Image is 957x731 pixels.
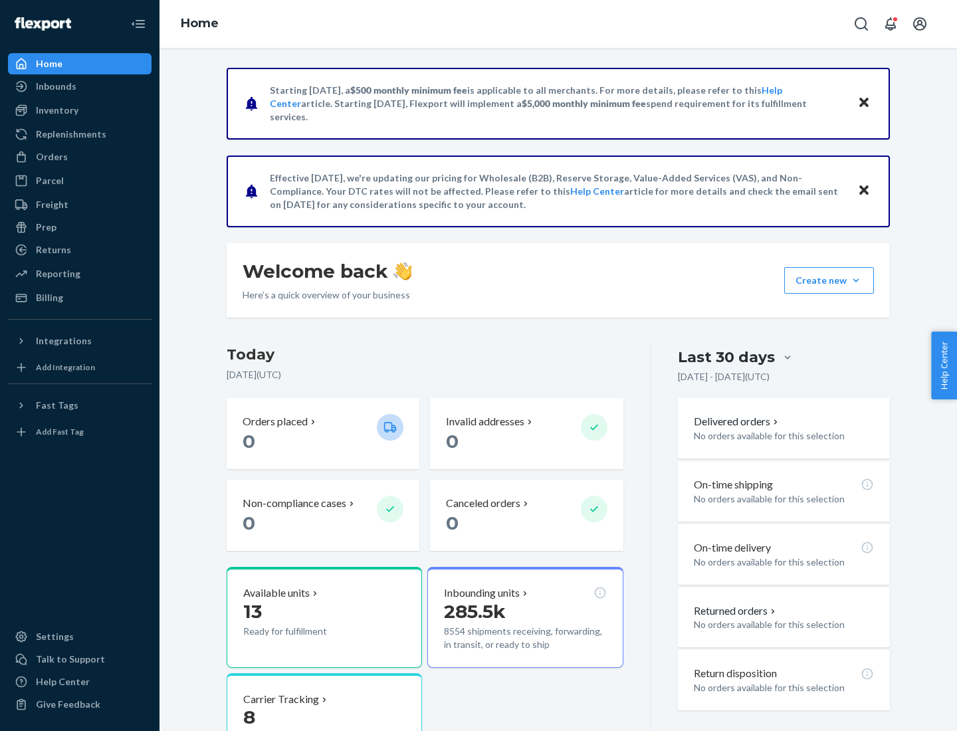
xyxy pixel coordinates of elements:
[8,217,152,238] a: Prep
[694,618,874,631] p: No orders available for this selection
[855,181,873,201] button: Close
[36,104,78,117] div: Inventory
[8,239,152,261] a: Returns
[8,170,152,191] a: Parcel
[36,243,71,257] div: Returns
[36,174,64,187] div: Parcel
[8,649,152,670] a: Talk to Support
[906,11,933,37] button: Open account menu
[227,398,419,469] button: Orders placed 0
[8,626,152,647] a: Settings
[36,57,62,70] div: Home
[15,17,71,31] img: Flexport logo
[227,368,623,381] p: [DATE] ( UTC )
[181,16,219,31] a: Home
[8,76,152,97] a: Inbounds
[227,344,623,365] h3: Today
[8,395,152,416] button: Fast Tags
[678,370,770,383] p: [DATE] - [DATE] ( UTC )
[444,600,506,623] span: 285.5k
[36,653,105,666] div: Talk to Support
[243,706,255,728] span: 8
[694,556,874,569] p: No orders available for this selection
[444,625,606,651] p: 8554 shipments receiving, forwarding, in transit, or ready to ship
[446,496,520,511] p: Canceled orders
[170,5,229,43] ol: breadcrumbs
[243,512,255,534] span: 0
[243,414,308,429] p: Orders placed
[8,694,152,715] button: Give Feedback
[36,128,106,141] div: Replenishments
[243,430,255,453] span: 0
[243,259,412,283] h1: Welcome back
[8,421,152,443] a: Add Fast Tag
[36,630,74,643] div: Settings
[36,675,90,688] div: Help Center
[427,567,623,668] button: Inbounding units285.5k8554 shipments receiving, forwarding, in transit, or ready to ship
[570,185,624,197] a: Help Center
[243,600,262,623] span: 13
[446,512,459,534] span: 0
[694,681,874,694] p: No orders available for this selection
[848,11,875,37] button: Open Search Box
[36,399,78,412] div: Fast Tags
[678,347,775,367] div: Last 30 days
[350,84,467,96] span: $500 monthly minimum fee
[125,11,152,37] button: Close Navigation
[8,100,152,121] a: Inventory
[694,492,874,506] p: No orders available for this selection
[694,429,874,443] p: No orders available for this selection
[8,330,152,352] button: Integrations
[270,171,845,211] p: Effective [DATE], we're updating our pricing for Wholesale (B2B), Reserve Storage, Value-Added Se...
[36,698,100,711] div: Give Feedback
[694,666,777,681] p: Return disposition
[931,332,957,399] button: Help Center
[522,98,646,109] span: $5,000 monthly minimum fee
[36,334,92,348] div: Integrations
[243,288,412,302] p: Here’s a quick overview of your business
[8,263,152,284] a: Reporting
[36,362,95,373] div: Add Integration
[446,414,524,429] p: Invalid addresses
[430,398,623,469] button: Invalid addresses 0
[243,625,366,638] p: Ready for fulfillment
[36,198,68,211] div: Freight
[36,221,56,234] div: Prep
[36,267,80,280] div: Reporting
[8,146,152,167] a: Orders
[694,414,781,429] button: Delivered orders
[8,357,152,378] a: Add Integration
[430,480,623,551] button: Canceled orders 0
[877,11,904,37] button: Open notifications
[444,585,520,601] p: Inbounding units
[8,194,152,215] a: Freight
[243,496,346,511] p: Non-compliance cases
[270,84,845,124] p: Starting [DATE], a is applicable to all merchants. For more details, please refer to this article...
[227,480,419,551] button: Non-compliance cases 0
[8,53,152,74] a: Home
[784,267,874,294] button: Create new
[8,671,152,692] a: Help Center
[243,692,319,707] p: Carrier Tracking
[393,262,412,280] img: hand-wave emoji
[446,430,459,453] span: 0
[243,585,310,601] p: Available units
[855,94,873,113] button: Close
[8,287,152,308] a: Billing
[694,477,773,492] p: On-time shipping
[8,124,152,145] a: Replenishments
[694,540,771,556] p: On-time delivery
[36,80,76,93] div: Inbounds
[36,291,63,304] div: Billing
[36,426,84,437] div: Add Fast Tag
[36,150,68,163] div: Orders
[694,603,778,619] button: Returned orders
[227,567,422,668] button: Available units13Ready for fulfillment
